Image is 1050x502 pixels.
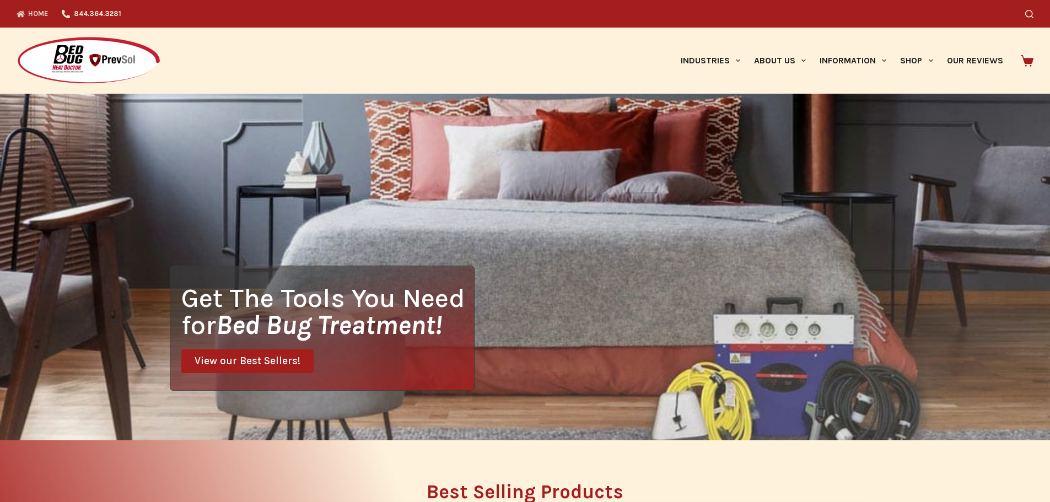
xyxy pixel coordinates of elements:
[216,309,442,341] i: Bed Bug Treatment!
[674,28,747,94] a: Industries
[181,349,314,373] a: View our Best Sellers!
[674,28,1010,94] nav: Primary
[17,36,161,85] img: Prevsol/Bed Bug Heat Doctor
[195,356,300,366] span: View our Best Sellers!
[940,28,1010,94] a: Our Reviews
[893,28,940,94] a: Shop
[170,482,881,501] h2: Best Selling Products
[813,28,893,94] a: Information
[181,284,474,338] h1: Get The Tools You Need for
[747,28,812,94] a: About Us
[1025,10,1033,18] button: Search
